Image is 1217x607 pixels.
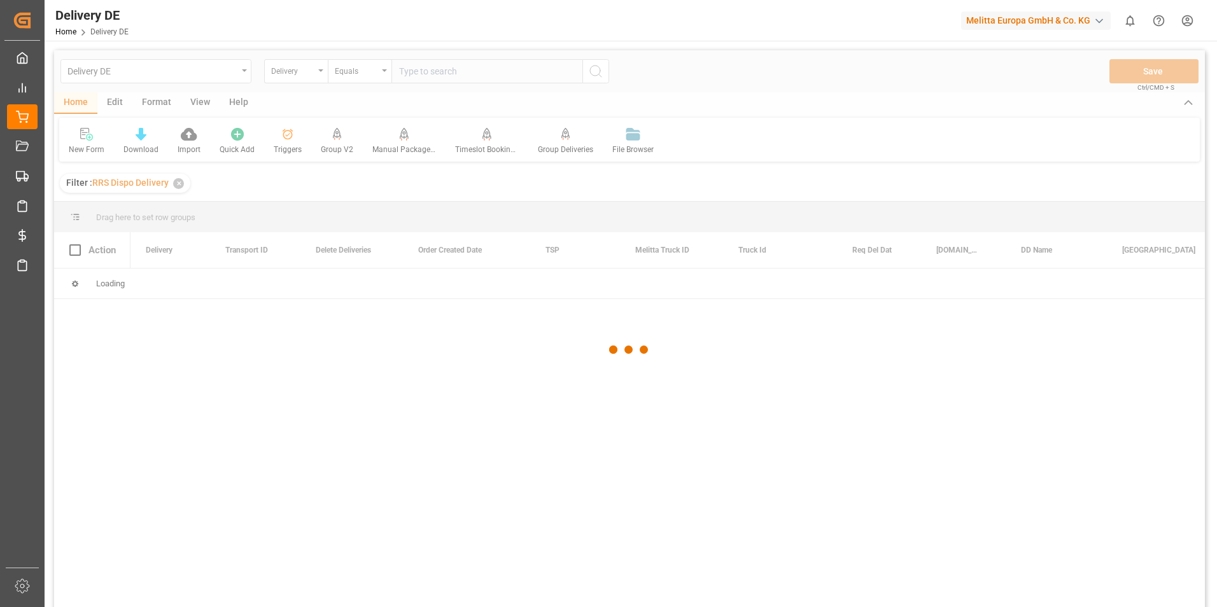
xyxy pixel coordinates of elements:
button: Help Center [1144,6,1173,35]
div: Melitta Europa GmbH & Co. KG [961,11,1111,30]
div: Delivery DE [55,6,129,25]
button: Melitta Europa GmbH & Co. KG [961,8,1116,32]
a: Home [55,27,76,36]
button: show 0 new notifications [1116,6,1144,35]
